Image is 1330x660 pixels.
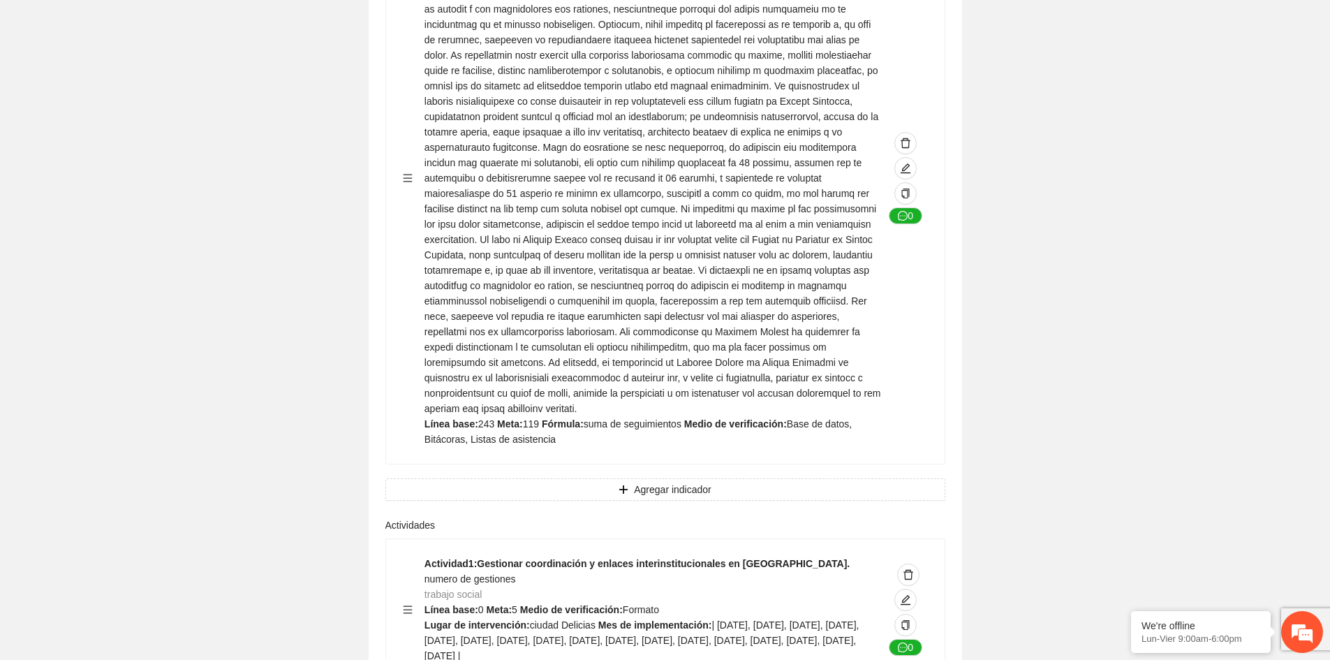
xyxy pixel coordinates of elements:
span: 5 [512,604,517,615]
span: suma de seguimientos [584,418,681,430]
div: We're offline [1141,620,1260,631]
p: Lun-Vier 9:00am-6:00pm [1141,633,1260,644]
strong: Línea base: [424,418,478,430]
span: message [898,211,908,222]
span: Agregar indicador [634,482,711,497]
span: delete [898,569,919,580]
span: plus [619,485,628,496]
span: edit [895,163,916,174]
strong: Fórmula: [542,418,584,430]
strong: Mes de implementación: [598,619,712,631]
span: delete [895,138,916,149]
button: edit [894,589,917,611]
button: plusAgregar indicador [385,478,945,501]
span: message [898,643,908,654]
textarea: Escriba su mensaje aquí y haga clic en “Enviar” [7,381,266,430]
span: 243 [478,418,494,430]
span: numero de gestiones [424,573,516,585]
span: copy [901,620,910,631]
button: copy [894,614,917,636]
strong: Meta: [497,418,523,430]
span: trabajo social [424,589,482,600]
span: Estamos sin conexión. Déjenos un mensaje. [27,186,246,328]
button: copy [894,182,917,205]
button: message0 [889,207,922,224]
strong: Actividad 1 : Gestionar coordinación y enlaces interinstitucionales en [GEOGRAPHIC_DATA]. [424,558,850,569]
button: delete [897,564,919,586]
span: Formato [623,604,659,615]
span: menu [403,173,413,183]
div: Minimizar ventana de chat en vivo [229,7,263,41]
button: edit [894,157,917,179]
em: Enviar [208,430,253,449]
span: menu [403,605,413,615]
span: edit [895,594,916,606]
span: ciudad Delicias [530,619,596,631]
strong: Medio de verificación: [684,418,787,430]
button: delete [894,132,917,154]
strong: Medio de verificación: [520,604,623,615]
label: Actividades [385,518,436,533]
strong: Lugar de intervención: [424,619,530,631]
span: copy [901,189,910,200]
strong: Meta: [487,604,512,615]
strong: Línea base: [424,604,478,615]
span: 119 [523,418,539,430]
button: message0 [889,639,922,656]
span: 0 [478,604,484,615]
div: Dejar un mensaje [73,71,235,89]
